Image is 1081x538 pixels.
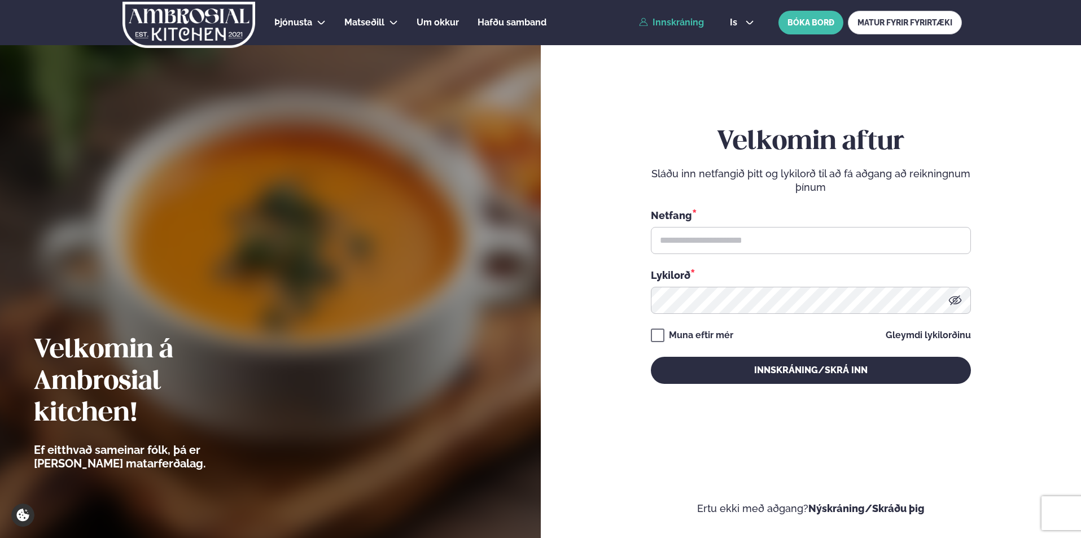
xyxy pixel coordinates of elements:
[651,357,971,384] button: Innskráning/Skrá inn
[886,331,971,340] a: Gleymdi lykilorðinu
[274,16,312,29] a: Þjónusta
[808,502,925,514] a: Nýskráning/Skráðu þig
[274,17,312,28] span: Þjónusta
[344,16,384,29] a: Matseðill
[730,18,741,27] span: is
[848,11,962,34] a: MATUR FYRIR FYRIRTÆKI
[34,335,268,430] h2: Velkomin á Ambrosial kitchen!
[478,16,546,29] a: Hafðu samband
[651,126,971,158] h2: Velkomin aftur
[417,17,459,28] span: Um okkur
[417,16,459,29] a: Um okkur
[778,11,843,34] button: BÓKA BORÐ
[651,167,971,194] p: Sláðu inn netfangið þitt og lykilorð til að fá aðgang að reikningnum þínum
[639,18,704,28] a: Innskráning
[478,17,546,28] span: Hafðu samband
[11,504,34,527] a: Cookie settings
[344,17,384,28] span: Matseðill
[721,18,763,27] button: is
[651,268,971,282] div: Lykilorð
[121,2,256,48] img: logo
[34,443,268,470] p: Ef eitthvað sameinar fólk, þá er [PERSON_NAME] matarferðalag.
[651,208,971,222] div: Netfang
[575,502,1048,515] p: Ertu ekki með aðgang?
